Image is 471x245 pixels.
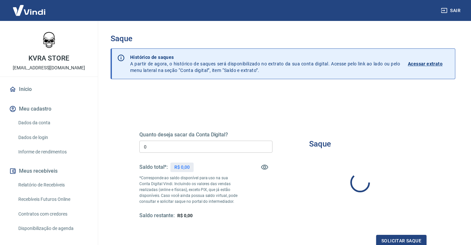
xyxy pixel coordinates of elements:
[130,54,400,74] p: A partir de agora, o histórico de saques será disponibilizado no extrato da sua conta digital. Ac...
[16,145,90,159] a: Informe de rendimentos
[177,213,193,218] span: R$ 0,00
[174,164,190,171] p: R$ 0,00
[16,222,90,235] a: Disponibilização de agenda
[36,26,62,52] img: fe777f08-c6fa-44d2-bb1f-e2f5fe09f808.jpeg
[139,175,239,204] p: *Corresponde ao saldo disponível para uso na sua Conta Digital Vindi. Incluindo os valores das ve...
[139,131,272,138] h5: Quanto deseja sacar da Conta Digital?
[8,0,50,20] img: Vindi
[130,54,400,61] p: Histórico de saques
[8,102,90,116] button: Meu cadastro
[440,5,463,17] button: Sair
[16,131,90,144] a: Dados de login
[13,64,85,71] p: [EMAIL_ADDRESS][DOMAIN_NAME]
[309,139,331,149] h3: Saque
[16,116,90,130] a: Dados da conta
[16,178,90,192] a: Relatório de Recebíveis
[8,82,90,96] a: Início
[139,212,175,219] h5: Saldo restante:
[8,164,90,178] button: Meus recebíveis
[408,54,450,74] a: Acessar extrato
[408,61,443,67] p: Acessar extrato
[111,34,455,43] h3: Saque
[16,207,90,221] a: Contratos com credores
[16,193,90,206] a: Recebíveis Futuros Online
[28,55,69,62] p: KVRA STORE
[139,164,168,170] h5: Saldo total*:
